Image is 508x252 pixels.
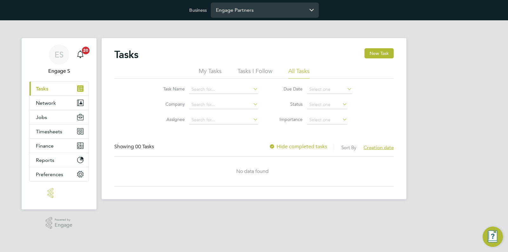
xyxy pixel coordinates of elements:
button: Preferences [30,167,89,181]
a: Tasks [30,82,89,96]
a: Powered byEngage [46,217,73,229]
button: Jobs [30,110,89,124]
a: 20 [74,44,87,65]
span: Preferences [36,171,63,177]
span: 20 [82,47,90,54]
span: Creation date [364,144,394,150]
label: Hide completed tasks [269,143,327,150]
a: Go to home page [29,188,89,198]
span: 00 Tasks [135,143,154,150]
h2: Tasks [114,48,138,61]
label: Company [156,101,185,107]
li: All Tasks [288,67,310,79]
a: ESEngage S [29,44,89,75]
button: Finance [30,139,89,153]
input: Search for... [189,85,258,94]
button: Reports [30,153,89,167]
span: Jobs [36,114,47,120]
input: Search for... [189,116,258,124]
span: Network [36,100,56,106]
input: Select one [307,100,347,109]
span: Tasks [36,86,48,92]
span: Finance [36,143,54,149]
div: No data found [114,168,391,175]
span: Engage [55,222,72,228]
img: engage-logo-retina.png [48,188,70,198]
li: Tasks I Follow [237,67,272,79]
label: Status [274,101,303,107]
span: Reports [36,157,54,163]
input: Select one [307,116,347,124]
li: My Tasks [199,67,222,79]
div: Showing [114,143,155,150]
input: Select one [307,85,352,94]
button: Engage Resource Center [483,227,503,247]
label: Importance [274,116,303,122]
button: Network [30,96,89,110]
input: Search for... [189,100,258,109]
label: Due Date [274,86,303,92]
button: New Task [364,48,394,58]
nav: Main navigation [22,38,97,209]
button: Timesheets [30,124,89,138]
label: Assignee [156,116,185,122]
label: Business [189,7,207,13]
span: Powered by [55,217,72,222]
label: Sort By [341,144,356,150]
span: Timesheets [36,129,62,135]
span: ES [55,50,63,59]
span: Engage S [29,67,89,75]
label: Task Name [156,86,185,92]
